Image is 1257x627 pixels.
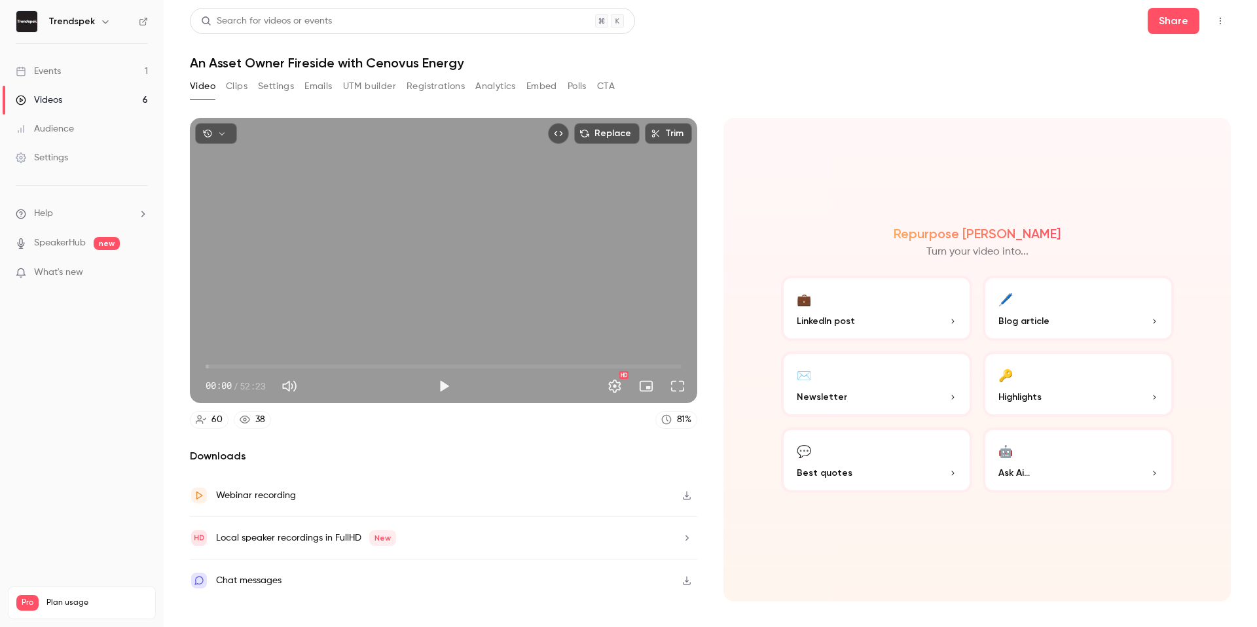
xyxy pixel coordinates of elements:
[233,379,238,393] span: /
[983,427,1174,493] button: 🤖Ask Ai...
[998,314,1049,328] span: Blog article
[276,373,302,399] button: Mute
[216,488,296,503] div: Webinar recording
[602,373,628,399] button: Settings
[304,76,332,97] button: Emails
[132,267,148,279] iframe: Noticeable Trigger
[48,15,95,28] h6: Trendspek
[1148,8,1199,34] button: Share
[781,276,972,341] button: 💼LinkedIn post
[190,448,697,464] h2: Downloads
[34,236,86,250] a: SpeakerHub
[206,379,266,393] div: 00:00
[211,413,223,427] div: 60
[894,226,1061,242] h2: Repurpose [PERSON_NAME]
[94,237,120,250] span: new
[633,373,659,399] button: Turn on miniplayer
[431,373,457,399] button: Play
[369,530,396,546] span: New
[34,207,53,221] span: Help
[597,76,615,97] button: CTA
[781,427,972,493] button: 💬Best quotes
[216,530,396,546] div: Local speaker recordings in FullHD
[677,413,691,427] div: 81 %
[998,289,1013,309] div: 🖊️
[797,390,847,404] span: Newsletter
[574,123,640,144] button: Replace
[475,76,516,97] button: Analytics
[16,122,74,135] div: Audience
[407,76,465,97] button: Registrations
[998,390,1042,404] span: Highlights
[568,76,587,97] button: Polls
[16,151,68,164] div: Settings
[619,371,628,379] div: HD
[190,411,228,429] a: 60
[16,207,148,221] li: help-dropdown-opener
[983,276,1174,341] button: 🖊️Blog article
[343,76,396,97] button: UTM builder
[665,373,691,399] button: Full screen
[190,55,1231,71] h1: An Asset Owner Fireside with Cenovus Energy
[16,65,61,78] div: Events
[548,123,569,144] button: Embed video
[998,440,1013,461] div: 🤖
[998,365,1013,385] div: 🔑
[16,11,37,32] img: Trendspek
[216,573,282,588] div: Chat messages
[797,440,811,461] div: 💬
[797,314,855,328] span: LinkedIn post
[1210,10,1231,31] button: Top Bar Actions
[655,411,697,429] a: 81%
[206,379,232,393] span: 00:00
[234,411,271,429] a: 38
[926,244,1029,260] p: Turn your video into...
[16,595,39,611] span: Pro
[226,76,247,97] button: Clips
[797,466,852,480] span: Best quotes
[201,14,332,28] div: Search for videos or events
[34,266,83,279] span: What's new
[240,379,266,393] span: 52:23
[526,76,557,97] button: Embed
[998,466,1030,480] span: Ask Ai...
[255,413,265,427] div: 38
[258,76,294,97] button: Settings
[16,94,62,107] div: Videos
[645,123,692,144] button: Trim
[781,351,972,417] button: ✉️Newsletter
[797,365,811,385] div: ✉️
[46,598,147,608] span: Plan usage
[797,289,811,309] div: 💼
[983,351,1174,417] button: 🔑Highlights
[190,76,215,97] button: Video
